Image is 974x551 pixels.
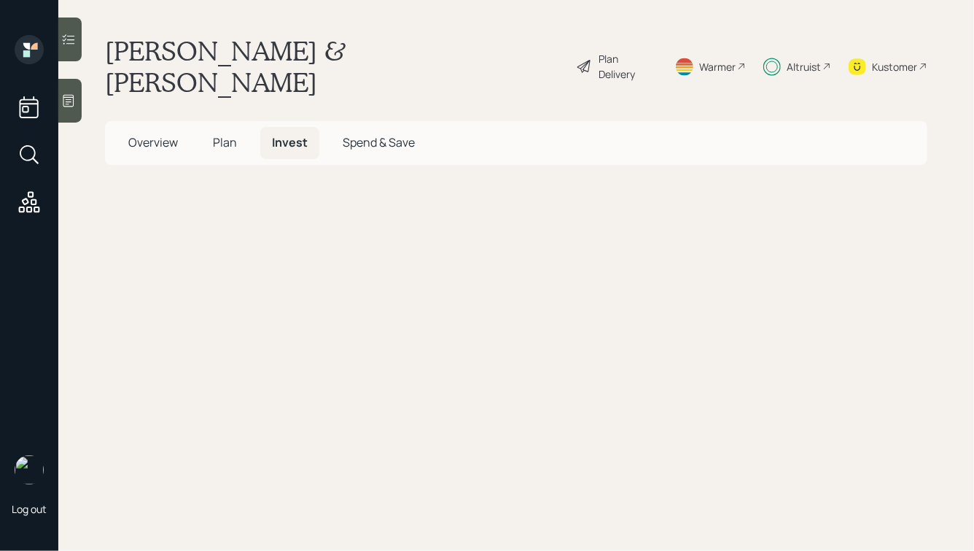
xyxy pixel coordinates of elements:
span: Overview [128,134,178,150]
div: Kustomer [872,59,917,74]
h1: [PERSON_NAME] & [PERSON_NAME] [105,35,564,98]
div: Warmer [699,59,736,74]
span: Invest [272,134,308,150]
div: Plan Delivery [599,51,657,82]
div: Log out [12,502,47,516]
span: Spend & Save [343,134,415,150]
span: Plan [213,134,237,150]
img: hunter_neumayer.jpg [15,455,44,485]
div: Altruist [787,59,821,74]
